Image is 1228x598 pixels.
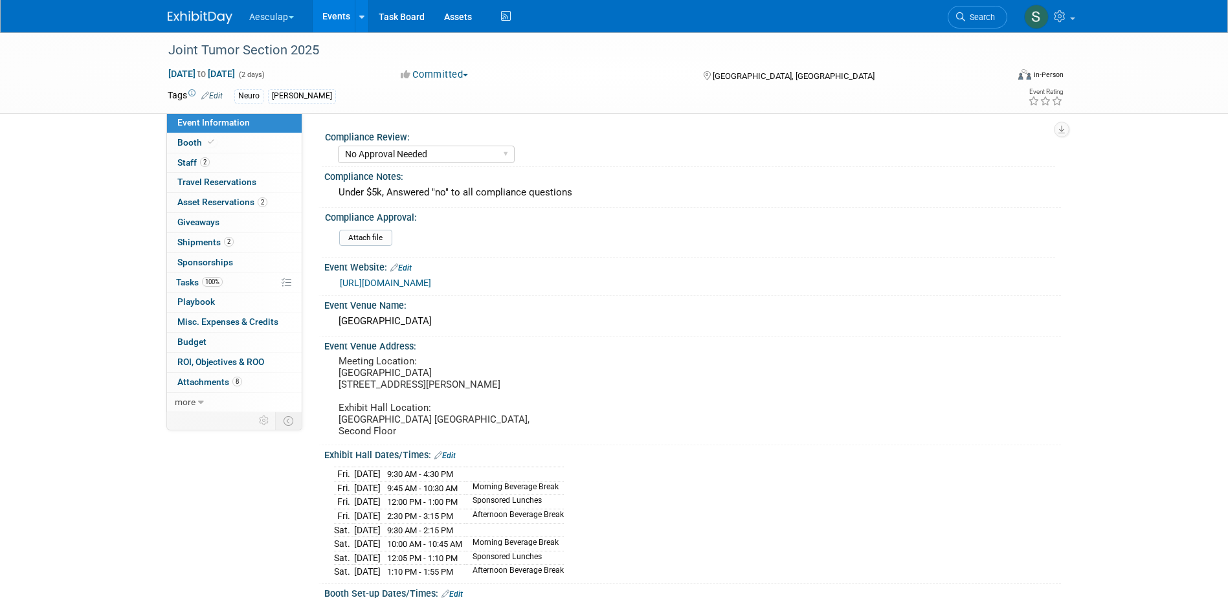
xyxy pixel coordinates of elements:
span: 12:05 PM - 1:10 PM [387,553,458,563]
span: Misc. Expenses & Credits [177,316,278,327]
span: 2 [258,197,267,207]
span: Asset Reservations [177,197,267,207]
a: Edit [201,91,223,100]
a: ROI, Objectives & ROO [167,353,302,372]
div: Neuro [234,89,263,103]
pre: Meeting Location: [GEOGRAPHIC_DATA] [STREET_ADDRESS][PERSON_NAME] Exhibit Hall Location: [GEOGRAP... [339,355,617,437]
td: Afternoon Beverage Break [465,509,564,524]
td: [DATE] [354,467,381,482]
i: Booth reservation complete [208,138,214,146]
span: Staff [177,157,210,168]
a: Search [948,6,1007,28]
span: more [175,397,195,407]
span: Event Information [177,117,250,127]
a: [URL][DOMAIN_NAME] [340,278,431,288]
div: Event Venue Address: [324,337,1061,353]
a: Tasks100% [167,273,302,293]
span: 2:30 PM - 3:15 PM [387,511,453,521]
td: Afternoon Beverage Break [465,565,564,579]
td: Fri. [334,495,354,509]
div: Compliance Approval: [325,208,1055,224]
td: Sat. [334,523,354,537]
td: Sat. [334,565,354,579]
span: [DATE] [DATE] [168,68,236,80]
td: [DATE] [354,523,381,537]
td: Toggle Event Tabs [275,412,302,429]
span: Travel Reservations [177,177,256,187]
span: 9:30 AM - 4:30 PM [387,469,453,479]
div: Event Venue Name: [324,296,1061,312]
button: Committed [396,68,473,82]
div: In-Person [1033,70,1064,80]
span: 1:10 PM - 1:55 PM [387,567,453,577]
div: Event Website: [324,258,1061,274]
td: Morning Beverage Break [465,481,564,495]
span: Shipments [177,237,234,247]
td: [DATE] [354,495,381,509]
span: [GEOGRAPHIC_DATA], [GEOGRAPHIC_DATA] [713,71,875,81]
td: [DATE] [354,481,381,495]
span: Giveaways [177,217,219,227]
span: Budget [177,337,207,347]
td: Sat. [334,537,354,551]
span: Booth [177,137,217,148]
td: [DATE] [354,509,381,524]
td: Morning Beverage Break [465,537,564,551]
a: Edit [390,263,412,272]
td: [DATE] [354,551,381,565]
div: Event Format [931,67,1064,87]
a: Playbook [167,293,302,312]
a: Staff2 [167,153,302,173]
td: Tags [168,89,223,104]
span: (2 days) [238,71,265,79]
span: Sponsorships [177,257,233,267]
span: to [195,69,208,79]
a: Giveaways [167,213,302,232]
span: ROI, Objectives & ROO [177,357,264,367]
span: Attachments [177,377,242,387]
span: 2 [200,157,210,167]
div: [GEOGRAPHIC_DATA] [334,311,1051,331]
td: Fri. [334,481,354,495]
div: Joint Tumor Section 2025 [164,39,988,62]
div: Exhibit Hall Dates/Times: [324,445,1061,462]
span: 9:45 AM - 10:30 AM [387,483,458,493]
span: 2 [224,237,234,247]
span: Search [965,12,995,22]
img: Sara Hurson [1024,5,1049,29]
a: Booth [167,133,302,153]
td: Sponsored Lunches [465,551,564,565]
img: Format-Inperson.png [1018,69,1031,80]
a: Shipments2 [167,233,302,252]
td: Fri. [334,509,354,524]
a: Misc. Expenses & Credits [167,313,302,332]
img: ExhibitDay [168,11,232,24]
a: Budget [167,333,302,352]
td: Sat. [334,551,354,565]
div: Compliance Notes: [324,167,1061,183]
span: 10:00 AM - 10:45 AM [387,539,462,549]
div: Compliance Review: [325,127,1055,144]
td: Fri. [334,467,354,482]
td: Sponsored Lunches [465,495,564,509]
td: [DATE] [354,537,381,551]
div: Under $5k, Answered "no" to all compliance questions [334,183,1051,203]
a: Event Information [167,113,302,133]
td: Personalize Event Tab Strip [253,412,276,429]
div: Event Rating [1028,89,1063,95]
a: Attachments8 [167,373,302,392]
span: Tasks [176,277,223,287]
div: [PERSON_NAME] [268,89,336,103]
span: Playbook [177,296,215,307]
span: 9:30 AM - 2:15 PM [387,526,453,535]
a: more [167,393,302,412]
span: 100% [202,277,223,287]
td: [DATE] [354,565,381,579]
a: Asset Reservations2 [167,193,302,212]
a: Travel Reservations [167,173,302,192]
a: Edit [434,451,456,460]
span: 12:00 PM - 1:00 PM [387,497,458,507]
a: Sponsorships [167,253,302,272]
span: 8 [232,377,242,386]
